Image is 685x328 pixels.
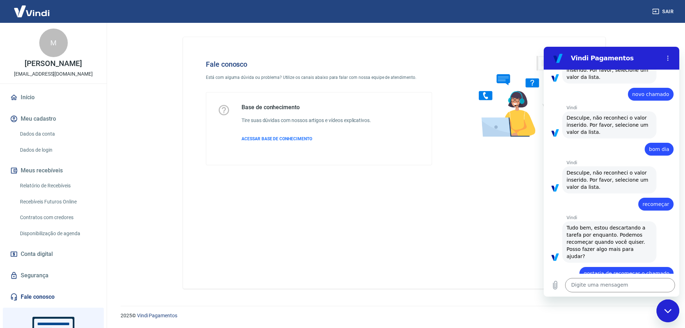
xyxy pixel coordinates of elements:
button: Meu cadastro [9,111,98,127]
button: Meus recebíveis [9,163,98,178]
iframe: Botão para abrir a janela de mensagens, conversa em andamento [656,299,679,322]
a: ACESSAR BASE DE CONHECIMENTO [242,136,371,142]
h5: Base de conhecimento [242,104,371,111]
a: Vindi Pagamentos [137,313,177,318]
a: Início [9,90,98,105]
a: Contratos com credores [17,210,98,225]
p: Está com alguma dúvida ou problema? Utilize os canais abaixo para falar com nossa equipe de atend... [206,74,432,81]
a: Relatório de Recebíveis [17,178,98,193]
img: Vindi [9,0,55,22]
img: Fale conosco [465,49,573,144]
p: 2025 © [121,312,668,319]
a: Dados de login [17,143,98,157]
a: Conta digital [9,246,98,262]
a: Segurança [9,268,98,283]
h6: Tire suas dúvidas com nossos artigos e vídeos explicativos. [242,117,371,124]
span: ACESSAR BASE DE CONHECIMENTO [242,136,312,141]
span: Conta digital [21,249,53,259]
iframe: Janela de mensagens [544,47,679,297]
p: [PERSON_NAME] [25,60,82,67]
a: Recebíveis Futuros Online [17,195,98,209]
h4: Fale conosco [206,60,432,69]
p: [EMAIL_ADDRESS][DOMAIN_NAME] [14,70,93,78]
a: Dados da conta [17,127,98,141]
a: Disponibilização de agenda [17,226,98,241]
div: M [39,29,68,57]
a: Fale conosco [9,289,98,305]
button: Sair [651,5,676,18]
